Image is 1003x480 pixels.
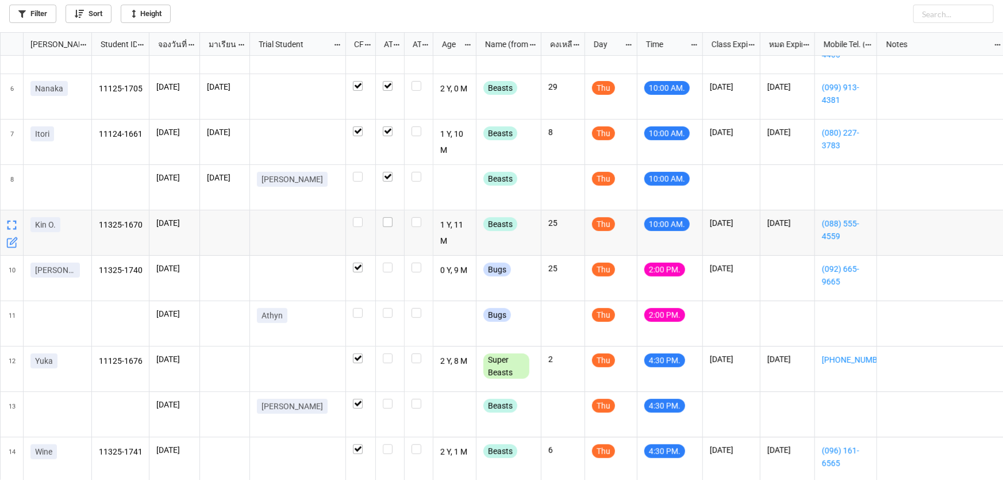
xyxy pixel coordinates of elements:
p: [DATE] [156,263,193,274]
p: Athyn [262,310,283,321]
div: 10:00 AM. [644,81,690,95]
p: [DATE] [710,126,753,138]
div: Thu [592,399,615,413]
div: Thu [592,263,615,277]
div: 2:00 PM. [644,308,685,322]
p: 25 [548,217,578,229]
p: 11325-1741 [99,444,143,460]
p: 1 Y, 11 M [440,217,470,248]
p: [PERSON_NAME] [262,174,323,185]
div: Beasts [483,172,517,186]
p: Nanaka [35,83,63,94]
p: 25 [548,263,578,274]
p: 6 [548,444,578,456]
p: 29 [548,81,578,93]
p: 1 Y, 10 M [440,126,470,158]
a: (096) 161-6565 [822,444,870,470]
div: Beasts [483,126,517,140]
p: [DATE] [156,308,193,320]
p: 11124-1661 [99,126,143,143]
div: 10:00 AM. [644,217,690,231]
p: Wine [35,446,52,458]
input: Search... [913,5,994,23]
div: Time [639,38,690,51]
div: Day [587,38,625,51]
div: Mobile Tel. (from Nick Name) [817,38,864,51]
p: [DATE] [767,81,808,93]
p: [DATE] [767,126,808,138]
p: 11125-1676 [99,354,143,370]
p: 2 [548,354,578,365]
a: (099) 913-4381 [822,81,870,106]
div: Trial Student [252,38,333,51]
p: [DATE] [156,172,193,183]
div: จองวันที่ [151,38,188,51]
p: Itori [35,128,49,140]
p: [DATE] [156,217,193,229]
div: Thu [592,172,615,186]
p: [DATE] [207,81,243,93]
div: Thu [592,354,615,367]
p: 8 [548,126,578,138]
div: Name (from Class) [478,38,529,51]
span: 8 [10,165,14,210]
p: [DATE] [156,444,193,456]
div: Beasts [483,444,517,458]
div: คงเหลือ (from Nick Name) [543,38,573,51]
div: Student ID (from [PERSON_NAME] Name) [94,38,137,51]
div: Super Beasts [483,354,529,379]
div: Thu [592,308,615,322]
p: [DATE] [156,354,193,365]
div: Bugs [483,263,511,277]
div: CF [347,38,364,51]
p: 11325-1740 [99,263,143,279]
span: 11 [9,301,16,346]
div: Beasts [483,81,517,95]
a: Filter [9,5,56,23]
p: [DATE] [156,126,193,138]
p: [DATE] [767,217,808,229]
a: [PHONE_NUMBER] [822,354,870,366]
div: Thu [592,444,615,458]
p: [DATE] [710,444,753,456]
p: [DATE] [767,354,808,365]
div: Class Expiration [705,38,748,51]
div: Thu [592,81,615,95]
p: Yuka [35,355,53,367]
span: 13 [9,392,16,437]
p: 11125-1705 [99,81,143,97]
p: 2 Y, 1 M [440,444,470,460]
div: Beasts [483,217,517,231]
p: 11325-1670 [99,217,143,233]
div: Thu [592,126,615,140]
div: ATT [377,38,393,51]
div: Beasts [483,399,517,413]
p: [DATE] [710,354,753,365]
div: หมด Expired date (from [PERSON_NAME] Name) [762,38,802,51]
div: 10:00 AM. [644,172,690,186]
div: Bugs [483,308,511,322]
p: [DATE] [710,81,753,93]
p: 2 Y, 8 M [440,354,470,370]
span: 10 [9,256,16,301]
p: 0 Y, 9 M [440,263,470,279]
p: [DATE] [767,444,808,456]
p: [PERSON_NAME] [262,401,323,412]
div: Notes [879,38,994,51]
span: 6 [10,74,14,119]
a: Height [121,5,171,23]
p: Kin O. [35,219,56,231]
div: grid [1,33,92,56]
a: (080) 227-3783 [822,126,870,152]
div: 2:00 PM. [644,263,685,277]
a: (088) 555-4559 [822,217,870,243]
span: 7 [10,120,14,164]
div: Thu [592,217,615,231]
p: [DATE] [710,263,753,274]
div: ATK [406,38,422,51]
div: Age [435,38,464,51]
p: [DATE] [207,126,243,138]
div: [PERSON_NAME] Name [24,38,79,51]
p: 2 Y, 0 M [440,81,470,97]
p: [DATE] [207,172,243,183]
